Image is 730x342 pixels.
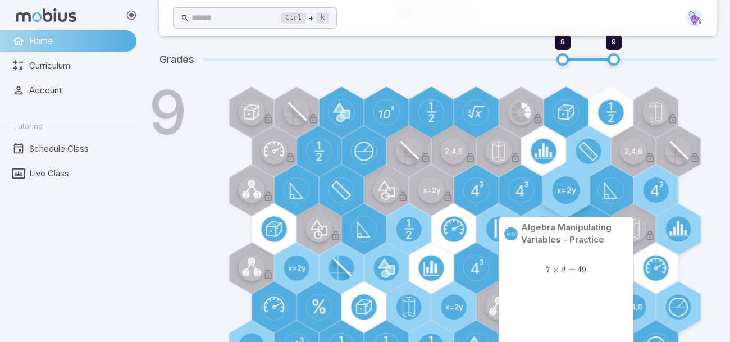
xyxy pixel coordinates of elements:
[503,226,519,241] a: Algebra
[29,60,129,72] span: Curriculum
[29,35,129,47] span: Home
[553,265,559,275] span: ×
[29,167,129,180] span: Live Class
[13,121,43,131] span: Tutoring
[521,221,629,246] p: Algebra Manipulating Variables - Practice
[316,12,329,24] kbd: k
[281,12,306,24] kbd: Ctrl
[577,265,586,275] span: 49
[560,37,565,46] span: 8
[149,82,188,143] h1: 9
[159,52,194,67] h5: Grades
[29,84,129,97] span: Account
[612,37,616,46] span: 9
[546,265,550,275] span: 7
[561,266,565,274] span: d
[568,265,575,275] span: =
[281,11,329,25] div: +
[686,10,703,26] img: pentagon.svg
[29,143,129,155] span: Schedule Class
